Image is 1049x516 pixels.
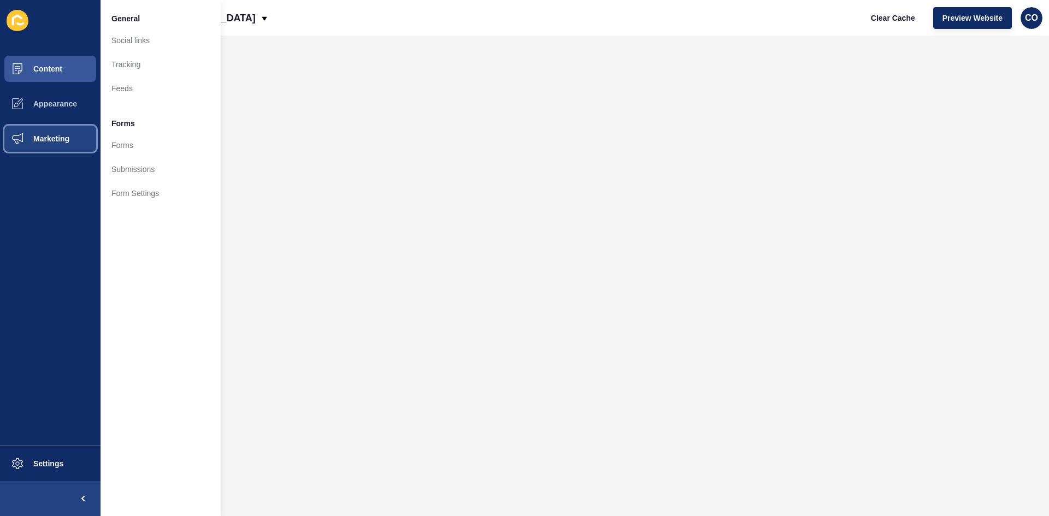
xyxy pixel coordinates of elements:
span: Forms [111,118,135,129]
a: Feeds [101,76,221,100]
button: Clear Cache [862,7,924,29]
button: Preview Website [933,7,1012,29]
span: Preview Website [942,13,1003,23]
span: CO [1025,13,1038,23]
a: Form Settings [101,181,221,205]
span: General [111,13,140,24]
a: Forms [101,133,221,157]
a: Tracking [101,52,221,76]
span: Clear Cache [871,13,915,23]
a: Submissions [101,157,221,181]
a: Social links [101,28,221,52]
